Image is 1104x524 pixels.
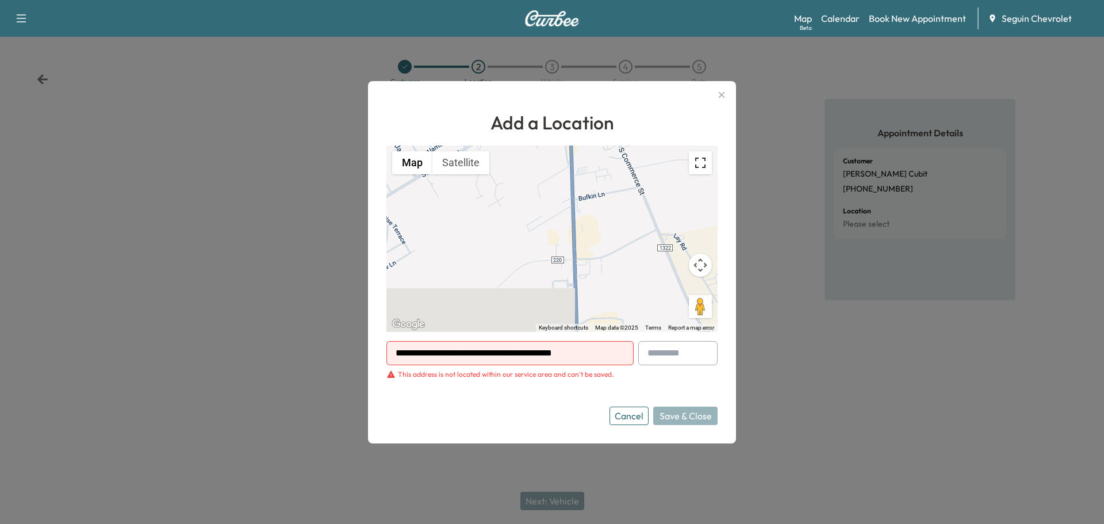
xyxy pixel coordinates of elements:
[869,12,966,25] a: Book New Appointment
[689,151,712,174] button: Toggle fullscreen view
[645,324,661,331] a: Terms (opens in new tab)
[689,254,712,277] button: Map camera controls
[1002,12,1072,25] span: Seguin Chevrolet
[668,324,714,331] a: Report a map error
[524,10,580,26] img: Curbee Logo
[386,109,718,136] h1: Add a Location
[389,317,427,332] img: Google
[389,317,427,332] a: Open this area in Google Maps (opens a new window)
[794,12,812,25] a: MapBeta
[432,151,489,174] button: Show satellite imagery
[392,151,432,174] button: Show street map
[398,370,614,379] div: This address is not located within our service area and can't be saved.
[595,324,638,331] span: Map data ©2025
[609,407,649,425] button: Cancel
[800,24,812,32] div: Beta
[821,12,860,25] a: Calendar
[689,295,712,318] button: Drag Pegman onto the map to open Street View
[539,324,588,332] button: Keyboard shortcuts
